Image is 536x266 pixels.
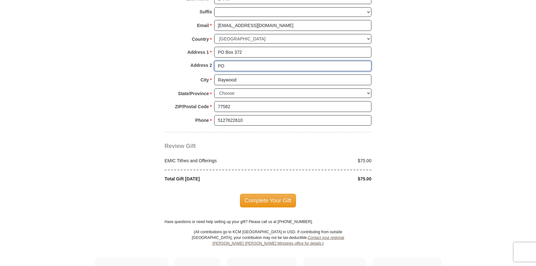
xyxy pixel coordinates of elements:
a: Contact your regional [PERSON_NAME] [PERSON_NAME] Ministries office for details. [212,235,344,246]
strong: State/Province [178,89,209,98]
div: $75.00 [268,176,375,182]
span: Complete Your Gift [240,194,296,207]
strong: ZIP/Postal Code [175,102,209,111]
div: EMIC Tithes and Offerings [161,157,268,164]
strong: Email [197,21,209,30]
strong: Phone [195,116,209,125]
div: Total Gift [DATE] [161,176,268,182]
p: Have questions or need help setting up your gift? Please call us at [PHONE_NUMBER]. [165,219,371,225]
strong: City [201,75,209,84]
strong: Country [192,35,209,44]
p: (All contributions go to KCM [GEOGRAPHIC_DATA] in USD. If contributing from outside [GEOGRAPHIC_D... [192,229,344,258]
strong: Address 2 [190,61,212,70]
div: $75.00 [268,157,375,164]
strong: Address 1 [187,48,209,57]
span: Review Gift [165,143,196,149]
strong: Suffix [200,7,212,16]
